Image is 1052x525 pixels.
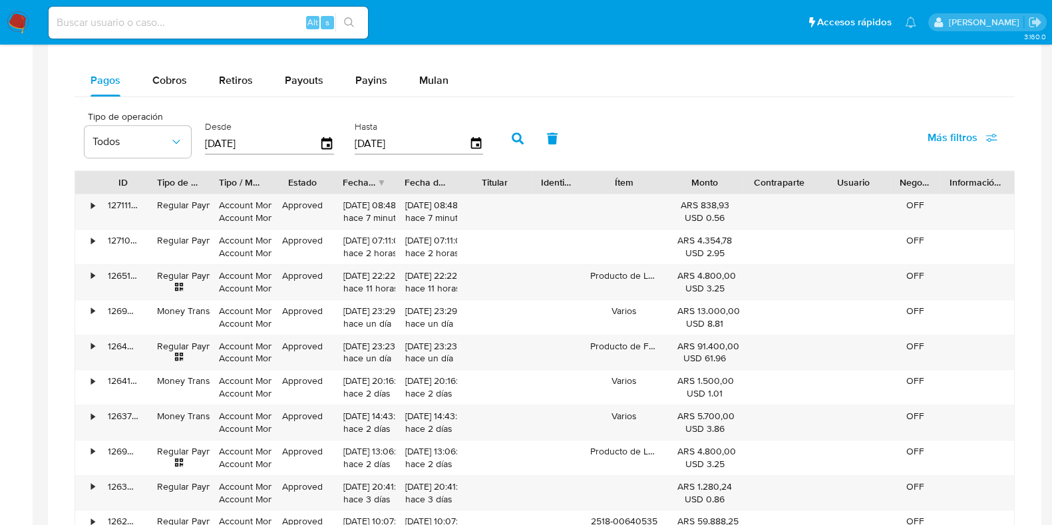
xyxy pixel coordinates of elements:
[817,15,892,29] span: Accesos rápidos
[1023,31,1045,42] span: 3.160.0
[905,17,916,28] a: Notificaciones
[325,16,329,29] span: s
[1028,15,1042,29] a: Salir
[307,16,318,29] span: Alt
[948,16,1023,29] p: florencia.lera@mercadolibre.com
[335,13,363,32] button: search-icon
[49,14,368,31] input: Buscar usuario o caso...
